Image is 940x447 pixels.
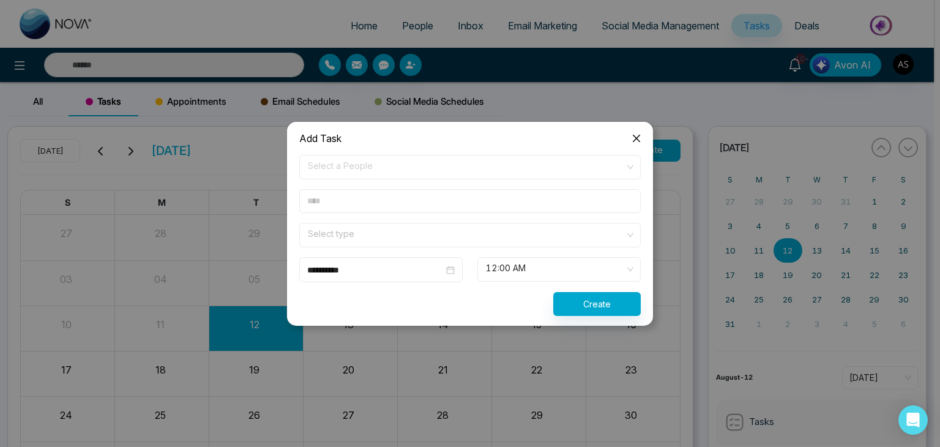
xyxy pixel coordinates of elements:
span: close [632,133,641,143]
div: Open Intercom Messenger [898,405,928,435]
button: Create [553,292,641,316]
span: 12:00 AM [486,259,632,280]
button: Close [620,122,653,155]
span: Select a People [308,157,632,178]
div: Add Task [299,132,641,145]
